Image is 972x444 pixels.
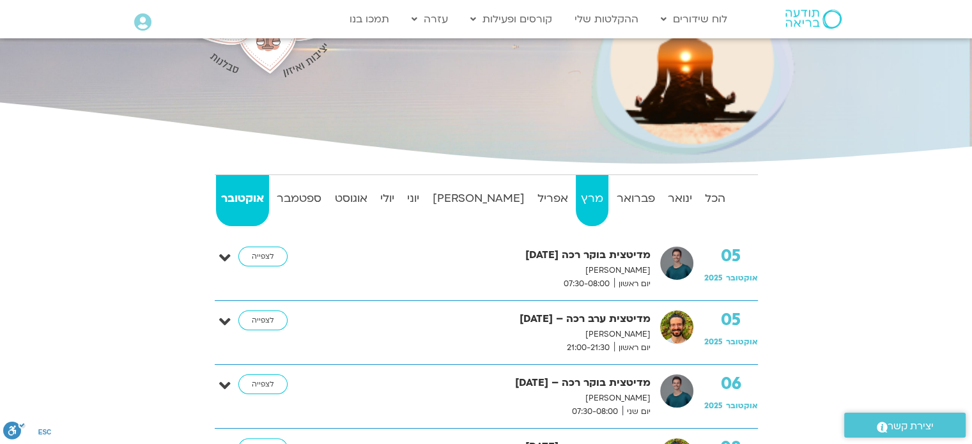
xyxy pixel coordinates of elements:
[315,247,651,264] strong: מדיטצית בוקר רכה [DATE]
[402,175,424,226] a: יוני
[576,189,608,208] strong: מרץ
[343,7,396,31] a: תמכו בנו
[402,189,424,208] strong: יוני
[726,273,758,283] span: אוקטובר
[663,189,697,208] strong: ינואר
[704,401,723,411] span: 2025
[315,374,651,392] strong: מדיטצית בוקר רכה – [DATE]
[315,392,651,405] p: [PERSON_NAME]
[375,189,399,208] strong: יולי
[704,374,758,394] strong: 06
[654,7,734,31] a: לוח שידורים
[726,401,758,411] span: אוקטובר
[704,273,723,283] span: 2025
[663,175,697,226] a: ינואר
[427,175,529,226] a: [PERSON_NAME]
[315,264,651,277] p: [PERSON_NAME]
[427,189,529,208] strong: [PERSON_NAME]
[888,418,934,435] span: יצירת קשר
[315,310,651,328] strong: מדיטצית ערב רכה – [DATE]
[567,405,622,418] span: 07:30-08:00
[704,337,723,347] span: 2025
[614,341,651,355] span: יום ראשון
[532,175,573,226] a: אפריל
[216,189,269,208] strong: אוקטובר
[611,175,660,226] a: פברואר
[238,374,288,395] a: לצפייה
[726,337,758,347] span: אוקטובר
[272,189,327,208] strong: ספטמבר
[622,405,651,418] span: יום שני
[785,10,842,29] img: תודעה בריאה
[375,175,399,226] a: יולי
[700,175,730,226] a: הכל
[329,175,372,226] a: אוגוסט
[844,413,966,438] a: יצירת קשר
[611,189,660,208] strong: פברואר
[405,7,454,31] a: עזרה
[532,189,573,208] strong: אפריל
[238,310,288,331] a: לצפייה
[562,341,614,355] span: 21:00-21:30
[568,7,645,31] a: ההקלטות שלי
[315,328,651,341] p: [PERSON_NAME]
[272,175,327,226] a: ספטמבר
[576,175,608,226] a: מרץ
[614,277,651,291] span: יום ראשון
[329,189,372,208] strong: אוגוסט
[559,277,614,291] span: 07:30-08:00
[704,310,758,330] strong: 05
[238,247,288,267] a: לצפייה
[700,189,730,208] strong: הכל
[464,7,559,31] a: קורסים ופעילות
[216,175,269,226] a: אוקטובר
[704,247,758,266] strong: 05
